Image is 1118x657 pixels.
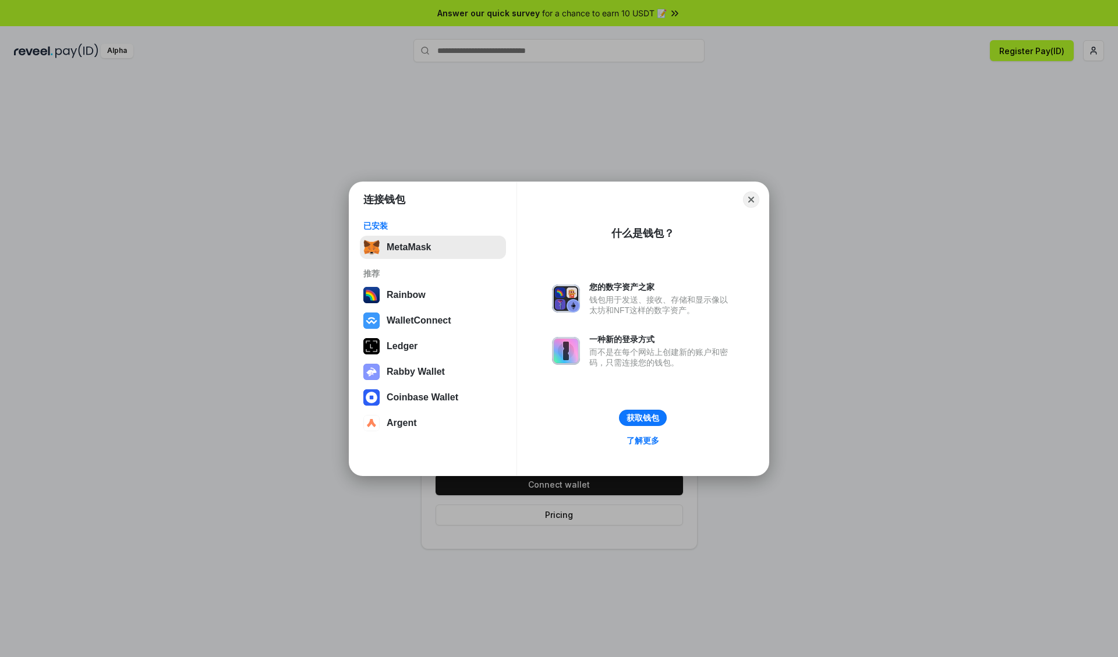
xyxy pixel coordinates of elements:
[387,290,426,300] div: Rainbow
[363,364,380,380] img: svg+xml,%3Csvg%20xmlns%3D%22http%3A%2F%2Fwww.w3.org%2F2000%2Fsvg%22%20fill%3D%22none%22%20viewBox...
[363,389,380,406] img: svg+xml,%3Csvg%20width%3D%2228%22%20height%3D%2228%22%20viewBox%3D%220%200%2028%2028%22%20fill%3D...
[552,285,580,312] img: svg+xml,%3Csvg%20xmlns%3D%22http%3A%2F%2Fwww.w3.org%2F2000%2Fsvg%22%20fill%3D%22none%22%20viewBox...
[360,386,506,409] button: Coinbase Wallet
[627,435,659,446] div: 了解更多
[387,315,451,326] div: WalletConnect
[387,392,458,403] div: Coinbase Wallet
[363,193,405,207] h1: 连接钱包
[363,338,380,354] img: svg+xml,%3Csvg%20xmlns%3D%22http%3A%2F%2Fwww.w3.org%2F2000%2Fsvg%22%20width%3D%2228%22%20height%3...
[363,312,380,329] img: svg+xml,%3Csvg%20width%3D%2228%22%20height%3D%2228%22%20viewBox%3D%220%200%2028%2028%22%20fill%3D...
[363,221,503,231] div: 已安装
[363,415,380,431] img: svg+xml,%3Csvg%20width%3D%2228%22%20height%3D%2228%22%20viewBox%3D%220%200%2028%2028%22%20fill%3D...
[360,411,506,435] button: Argent
[552,337,580,365] img: svg+xml,%3Csvg%20xmlns%3D%22http%3A%2F%2Fwww.w3.org%2F2000%2Fsvg%22%20fill%3D%22none%22%20viewBox...
[589,334,734,345] div: 一种新的登录方式
[360,236,506,259] button: MetaMask
[387,242,431,253] div: MetaMask
[620,433,666,448] a: 了解更多
[360,335,506,358] button: Ledger
[589,347,734,368] div: 而不是在每个网站上创建新的账户和密码，只需连接您的钱包。
[363,287,380,303] img: svg+xml,%3Csvg%20width%3D%22120%22%20height%3D%22120%22%20viewBox%3D%220%200%20120%20120%22%20fil...
[363,239,380,255] img: svg+xml,%3Csvg%20fill%3D%22none%22%20height%3D%2233%22%20viewBox%3D%220%200%2035%2033%22%20width%...
[611,226,674,240] div: 什么是钱包？
[360,283,506,307] button: Rainbow
[387,367,445,377] div: Rabby Wallet
[627,413,659,423] div: 获取钱包
[589,282,734,292] div: 您的数字资产之家
[360,360,506,383] button: Rabby Wallet
[387,341,418,351] div: Ledger
[360,309,506,332] button: WalletConnect
[363,268,503,279] div: 推荐
[743,191,759,208] button: Close
[387,418,417,428] div: Argent
[589,294,734,315] div: 钱包用于发送、接收、存储和显示像以太坊和NFT这样的数字资产。
[619,410,667,426] button: 获取钱包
